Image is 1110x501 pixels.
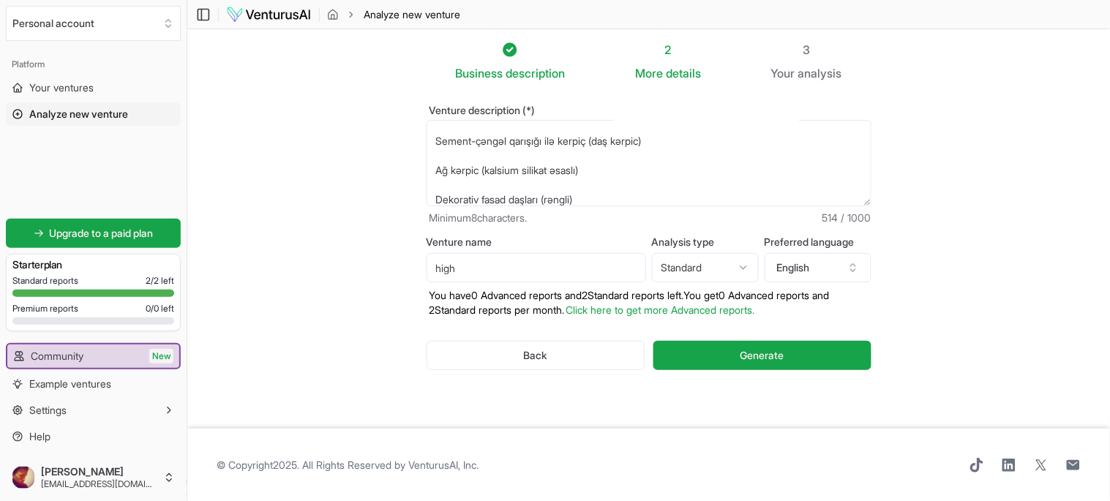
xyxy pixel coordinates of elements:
button: Select an organization [6,6,181,41]
a: Upgrade to a paid plan [6,219,181,248]
button: [PERSON_NAME][EMAIL_ADDRESS][DOMAIN_NAME] [6,460,181,495]
span: analysis [798,66,842,80]
a: Example ventures [6,372,181,396]
span: Upgrade to a paid plan [50,226,154,241]
a: VenturusAI, Inc [408,459,476,471]
button: Generate [653,341,871,370]
button: Settings [6,399,181,422]
span: More [635,64,663,82]
span: Analyze new venture [364,7,460,22]
div: Platform [6,53,181,76]
a: Help [6,425,181,448]
h3: Starter plan [12,257,174,272]
span: 0 / 0 left [146,303,174,314]
span: Your ventures [29,80,94,95]
label: Analysis type [652,237,759,247]
span: Your [771,64,795,82]
span: 2 / 2 left [146,275,174,287]
label: Venture name [427,237,646,247]
span: New [149,349,173,363]
span: Standard reports [12,275,78,287]
nav: breadcrumb [327,7,460,22]
span: Example ventures [29,377,111,391]
span: 514 / 1000 [822,211,871,225]
a: CommunityNew [7,344,179,368]
label: Preferred language [765,237,871,247]
span: Analyze new venture [29,107,128,121]
a: Analyze new venture [6,102,181,126]
img: logo [226,6,312,23]
span: Premium reports [12,303,78,314]
p: You have 0 Advanced reports and 2 Standard reports left. Y ou get 0 Advanced reports and 2 Standa... [427,288,871,317]
span: Generate [740,348,784,363]
div: 2 [635,41,701,59]
span: [EMAIL_ADDRESS][DOMAIN_NAME] [41,478,157,490]
input: Optional venture name [427,253,646,282]
img: ACg8ocKVnLEhG7s3tYxyF4jKsMyyl4lHyU_SgiFf0FuLr3VjlGV1h3E=s96-c [12,466,35,489]
span: Community [31,349,83,363]
span: [PERSON_NAME] [41,465,157,478]
label: Venture description (*) [427,105,871,116]
span: Business [455,64,503,82]
div: 3 [771,41,842,59]
button: English [765,253,871,282]
span: Settings [29,403,67,418]
button: Back [427,341,645,370]
a: Click here to get more Advanced reports. [566,304,755,316]
span: description [506,66,565,80]
span: © Copyright 2025 . All Rights Reserved by . [217,458,479,472]
textarea: Daş kərpic istehsalı (yəni “bims”, “blok”, “kerpiç”, “daş” və ya “arbolit” istehsalı) Azərbaycand... [427,120,871,206]
span: details [666,66,701,80]
span: Help [29,429,50,444]
span: Minimum 8 characters. [430,211,528,225]
a: Your ventures [6,76,181,99]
